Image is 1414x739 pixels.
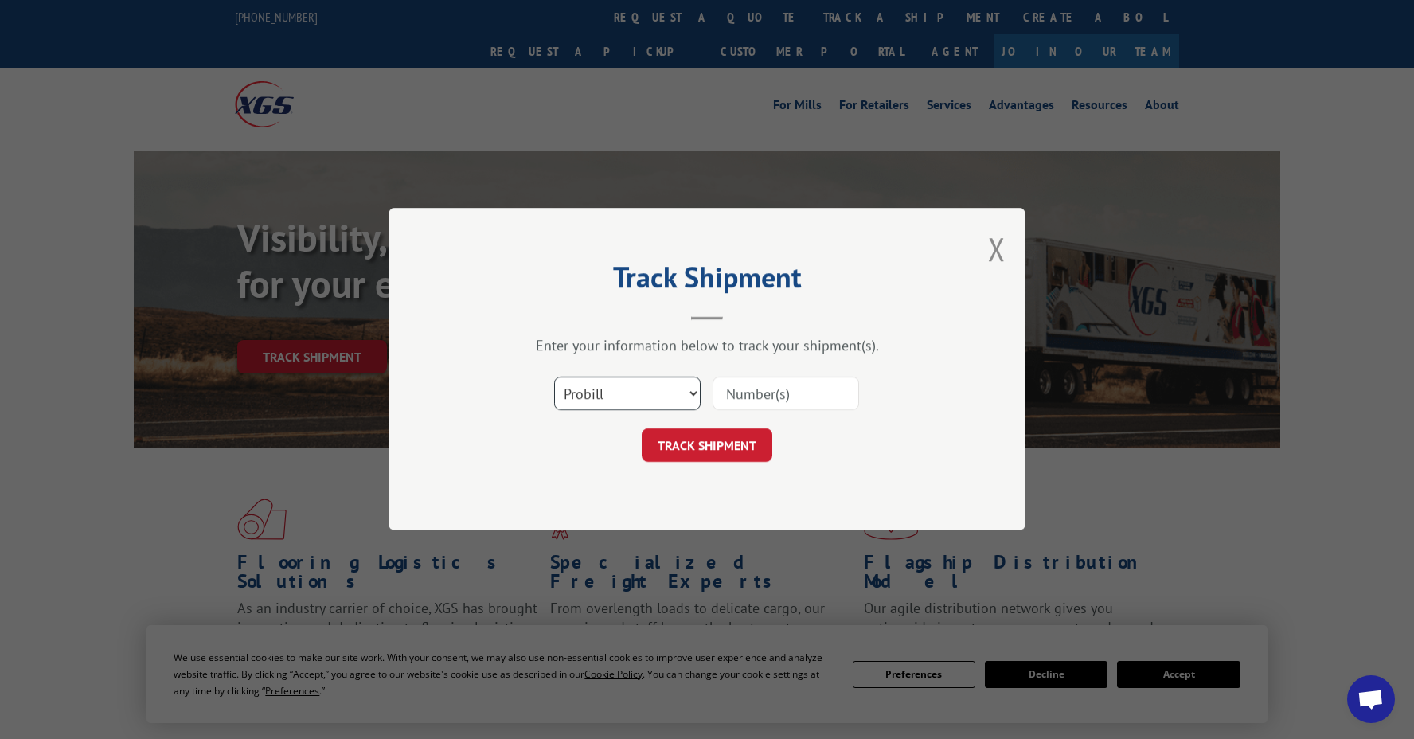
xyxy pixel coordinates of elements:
button: Close modal [988,228,1006,270]
div: Open chat [1347,675,1395,723]
div: Enter your information below to track your shipment(s). [468,337,946,355]
h2: Track Shipment [468,266,946,296]
input: Number(s) [713,377,859,411]
button: TRACK SHIPMENT [642,429,772,463]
